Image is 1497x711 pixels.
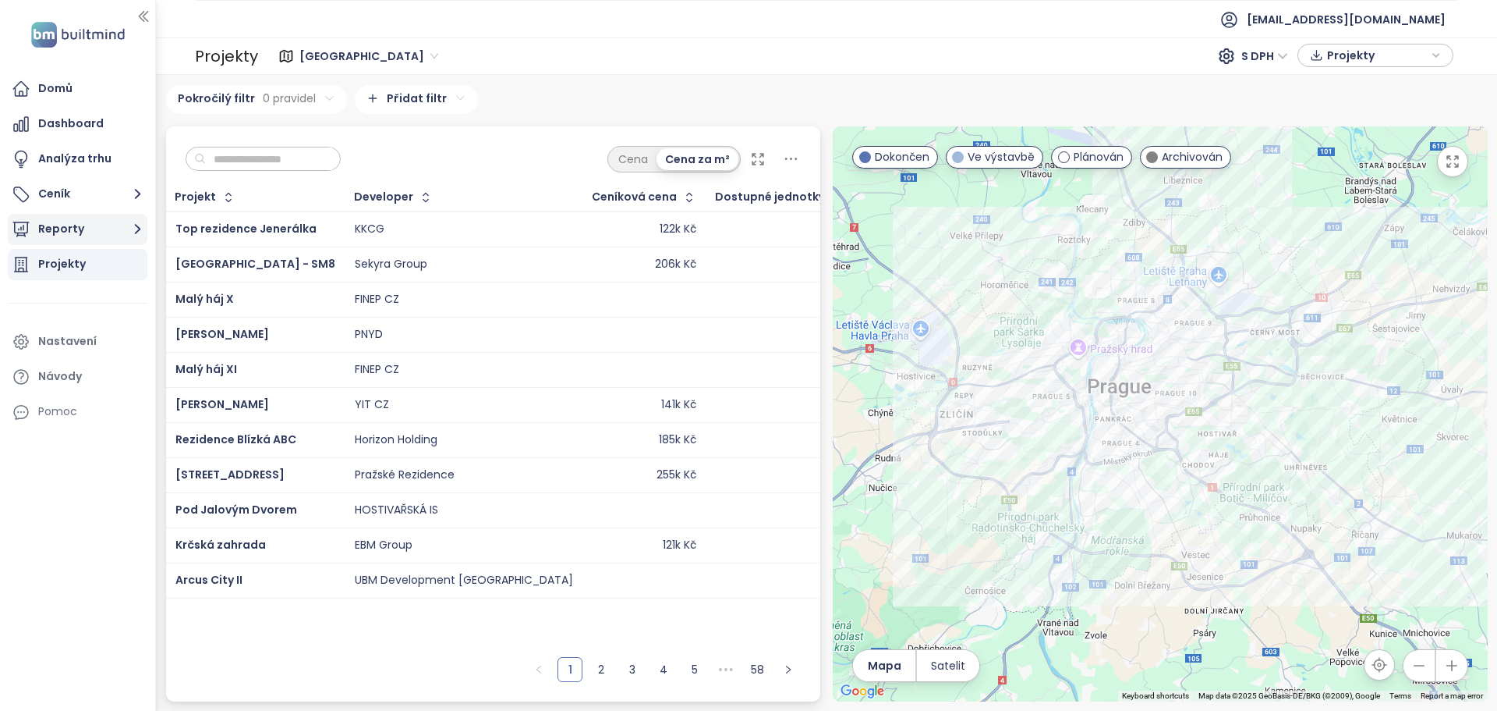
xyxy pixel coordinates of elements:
div: Domů [38,79,73,98]
a: Report a map error [1421,691,1483,700]
a: [STREET_ADDRESS] [175,467,285,482]
a: Dashboard [8,108,147,140]
div: Developer [354,192,413,202]
a: [GEOGRAPHIC_DATA] - SM8 [175,256,335,272]
a: Open this area in Google Maps (opens a new window) [837,681,888,702]
div: Nastavení [38,332,97,351]
li: 5 [682,657,707,682]
div: 206k Kč [655,258,696,272]
a: 4 [652,658,675,681]
div: 185k Kč [659,433,696,447]
a: Malý háj X [175,291,234,307]
li: 1 [557,657,582,682]
span: right [784,665,793,674]
button: Satelit [917,650,979,681]
div: Analýza trhu [38,149,111,169]
a: Návody [8,361,147,393]
img: Google [837,681,888,702]
div: EBM Group [355,539,412,553]
a: Terms (opens in new tab) [1389,691,1411,700]
a: Arcus City II [175,572,242,588]
div: 141k Kč [661,398,696,412]
button: Keyboard shortcuts [1122,691,1189,702]
a: Top rezidence Jenerálka [175,221,317,236]
div: Cena za m² [656,148,738,170]
span: Archivován [1162,148,1223,165]
div: Sekyra Group [355,258,427,272]
div: Projekty [38,254,86,274]
span: Projekty [1327,44,1428,67]
div: Pokročilý filtr [166,85,347,114]
a: 1 [558,658,582,681]
a: [PERSON_NAME] [175,326,269,342]
span: Dokončen [875,148,929,165]
div: Ceníková cena [592,192,677,202]
span: S DPH [1241,44,1288,68]
div: 255k Kč [656,468,696,482]
li: Následujících 5 stran [713,657,738,682]
a: [PERSON_NAME] [175,396,269,412]
div: PNYD [355,328,383,342]
span: left [534,665,543,674]
div: YIT CZ [355,398,389,412]
a: Domů [8,73,147,105]
div: Pomoc [8,396,147,428]
div: Horizon Holding [355,433,437,447]
div: FINEP CZ [355,293,399,307]
span: 0 pravidel [263,90,316,107]
a: Projekty [8,249,147,280]
a: Rezidence Blízká ABC [175,432,296,447]
button: Mapa [853,650,915,681]
li: Následující strana [776,657,801,682]
div: UBM Development [GEOGRAPHIC_DATA] [355,574,573,588]
button: right [776,657,801,682]
div: Projekt [175,192,216,202]
a: 2 [589,658,613,681]
button: left [526,657,551,682]
div: Návody [38,367,82,386]
span: Praha [299,44,438,68]
li: 4 [651,657,676,682]
a: 3 [621,658,644,681]
img: logo [27,19,129,51]
div: Cena [610,148,656,170]
a: Analýza trhu [8,144,147,175]
a: Pod Jalovým Dvorem [175,502,297,517]
div: 121k Kč [663,539,696,553]
span: Mapa [868,657,901,674]
div: HOSTIVAŘSKÁ IS [355,503,438,517]
li: Předchozí strana [526,657,551,682]
li: 2 [589,657,614,682]
span: Ve výstavbě [968,148,1035,165]
div: Projekty [195,41,258,72]
div: FINEP CZ [355,363,399,377]
div: Dostupné jednotky [715,188,848,207]
a: 58 [745,658,769,681]
div: KKCG [355,222,384,236]
button: Ceník [8,179,147,210]
a: 5 [683,658,706,681]
span: Plánován [1074,148,1124,165]
div: Dashboard [38,114,104,133]
span: Dostupné jednotky [715,192,825,202]
div: Pražské Rezidence [355,468,455,482]
span: [EMAIL_ADDRESS][DOMAIN_NAME] [1247,1,1446,38]
a: Nastavení [8,326,147,357]
div: Pomoc [38,402,77,421]
a: Krčská zahrada [175,537,266,553]
a: Malý háj XI [175,361,237,377]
